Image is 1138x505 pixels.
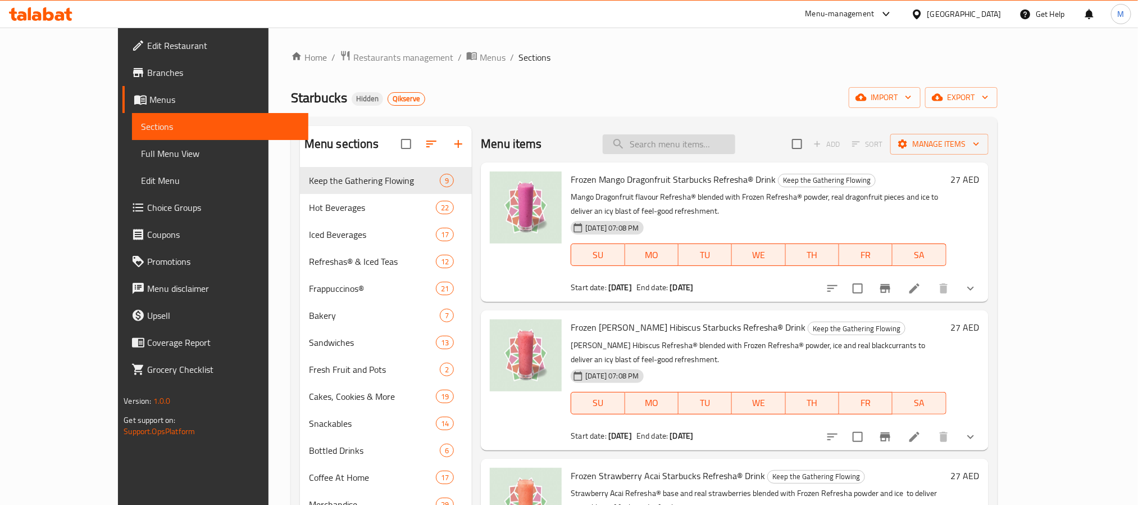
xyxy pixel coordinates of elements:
[300,194,472,221] div: Hot Beverages22
[844,395,888,411] span: FR
[436,337,453,348] span: 13
[893,244,946,266] button: SA
[436,417,454,430] div: items
[571,280,607,295] span: Start date:
[736,395,781,411] span: WE
[300,302,472,329] div: Bakery7
[340,50,453,65] a: Restaurants management
[300,248,472,275] div: Refreshas® & Iced Teas12
[388,94,425,103] span: Qikserve
[679,244,732,266] button: TU
[440,174,454,187] div: items
[300,329,472,356] div: Sandwiches13
[805,7,875,21] div: Menu-management
[436,256,453,267] span: 12
[124,424,195,439] a: Support.OpsPlatform
[300,167,472,194] div: Keep the Gathering Flowing9
[951,468,980,484] h6: 27 AED
[636,280,668,295] span: End date:
[300,356,472,383] div: Fresh Fruit and Pots2
[576,247,620,263] span: SU
[141,120,299,133] span: Sections
[352,94,383,103] span: Hidden
[440,309,454,322] div: items
[608,429,632,443] b: [DATE]
[436,255,454,268] div: items
[785,132,809,156] span: Select section
[147,39,299,52] span: Edit Restaurant
[899,137,980,151] span: Manage items
[309,309,440,322] div: Bakery
[309,417,436,430] div: Snackables
[147,255,299,268] span: Promotions
[309,255,436,268] span: Refreshas® & Iced Teas
[309,201,436,214] span: Hot Beverages
[300,275,472,302] div: Frappuccinos®21
[927,8,1002,20] div: [GEOGRAPHIC_DATA]
[630,395,674,411] span: MO
[309,336,436,349] span: Sandwiches
[147,363,299,376] span: Grocery Checklist
[309,363,440,376] div: Fresh Fruit and Pots
[808,322,905,335] div: Keep the Gathering Flowing
[490,319,562,391] img: Frozen Berry Hibiscus Starbucks Refresha® Drink
[510,51,514,64] li: /
[571,429,607,443] span: Start date:
[440,444,454,457] div: items
[147,66,299,79] span: Branches
[436,283,453,294] span: 21
[897,247,941,263] span: SA
[930,423,957,450] button: delete
[147,309,299,322] span: Upsell
[309,390,436,403] span: Cakes, Cookies & More
[630,247,674,263] span: MO
[300,464,472,491] div: Coffee At Home17
[122,248,308,275] a: Promotions
[440,310,453,321] span: 7
[768,470,864,483] span: Keep the Gathering Flowing
[300,410,472,437] div: Snackables14
[300,383,472,410] div: Cakes, Cookies & More19
[436,228,454,241] div: items
[819,275,846,302] button: sort-choices
[951,172,980,187] h6: 27 AED
[844,247,888,263] span: FR
[122,194,308,221] a: Choice Groups
[846,277,870,300] span: Select to update
[683,247,727,263] span: TU
[636,429,668,443] span: End date:
[353,51,453,64] span: Restaurants management
[571,339,946,367] p: [PERSON_NAME] Hibiscus Refresha® blended with Frozen Refresha® powder, ice and real blackcurrants...
[786,392,839,414] button: TH
[925,87,998,108] button: export
[122,32,308,59] a: Edit Restaurant
[394,132,418,156] span: Select all sections
[436,391,453,402] span: 19
[571,171,776,188] span: Frozen Mango Dragonfruit Starbucks Refresha® Drink
[608,280,632,295] b: [DATE]
[141,147,299,160] span: Full Menu View
[132,113,308,140] a: Sections
[679,392,732,414] button: TU
[490,172,562,244] img: Frozen Mango Dragonfruit Starbucks Refresha® Drink
[625,244,679,266] button: MO
[603,134,735,154] input: search
[819,423,846,450] button: sort-choices
[930,275,957,302] button: delete
[147,228,299,241] span: Coupons
[122,221,308,248] a: Coupons
[872,275,899,302] button: Branch-specific-item
[440,364,453,375] span: 2
[808,322,905,335] span: Keep the Gathering Flowing
[122,275,308,302] a: Menu disclaimer
[908,282,921,295] a: Edit menu item
[309,471,436,484] div: Coffee At Home
[839,392,893,414] button: FR
[683,395,727,411] span: TU
[481,136,542,152] h2: Menu items
[581,223,643,233] span: [DATE] 07:08 PM
[309,282,436,295] div: Frappuccinos®
[480,51,506,64] span: Menus
[951,319,980,335] h6: 27 AED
